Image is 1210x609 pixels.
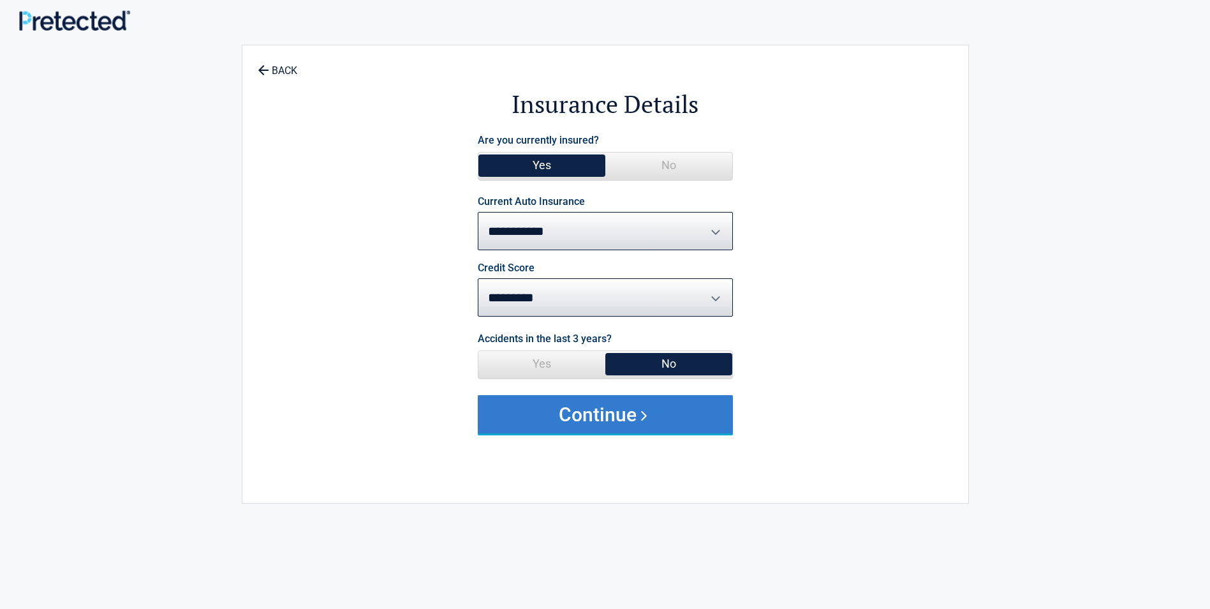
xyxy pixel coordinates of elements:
label: Credit Score [478,263,535,273]
img: Main Logo [19,10,130,30]
span: No [605,153,732,178]
button: Continue [478,395,733,433]
label: Accidents in the last 3 years? [478,330,612,347]
label: Are you currently insured? [478,132,599,149]
h2: Insurance Details [313,88,898,121]
a: BACK [255,54,300,76]
span: No [605,351,732,377]
span: Yes [478,153,605,178]
label: Current Auto Insurance [478,197,585,207]
span: Yes [478,351,605,377]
